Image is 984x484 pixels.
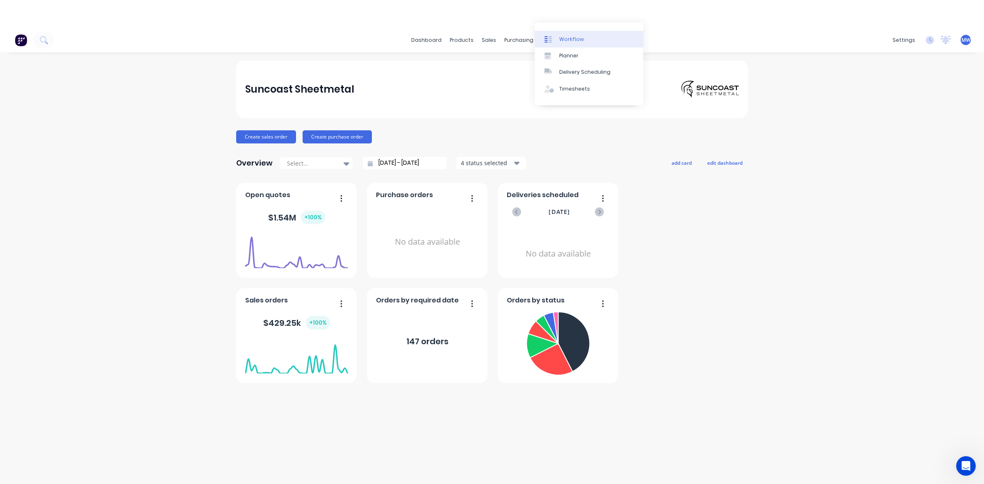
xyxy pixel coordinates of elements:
[306,316,330,329] div: + 100 %
[245,190,290,200] span: Open quotes
[507,227,610,281] div: No data available
[666,157,697,168] button: add card
[478,34,500,46] div: sales
[507,295,565,305] span: Orders by status
[961,36,970,44] span: MW
[407,34,446,46] a: dashboard
[376,203,479,281] div: No data available
[376,190,433,200] span: Purchase orders
[376,295,459,305] span: Orders by required date
[303,130,372,143] button: Create purchase order
[507,190,579,200] span: Deliveries scheduled
[456,157,526,169] button: 4 status selected
[268,211,325,224] div: $ 1.54M
[406,335,449,348] div: 147 orders
[559,36,584,43] div: Workflow
[559,68,610,76] div: Delivery Scheduling
[446,34,478,46] div: products
[535,81,643,97] a: Timesheets
[956,456,976,476] iframe: Intercom live chat
[549,207,570,216] span: [DATE]
[301,211,325,224] div: + 100 %
[535,64,643,80] a: Delivery Scheduling
[245,81,354,98] div: Suncoast Sheetmetal
[461,159,512,167] div: 4 status selected
[535,48,643,64] a: Planner
[888,34,919,46] div: settings
[681,81,739,98] img: Suncoast Sheetmetal
[236,130,296,143] button: Create sales order
[535,31,643,47] a: Workflow
[702,157,748,168] button: edit dashboard
[236,155,273,171] div: Overview
[559,85,590,93] div: Timesheets
[15,34,27,46] img: Factory
[559,52,579,59] div: Planner
[500,34,538,46] div: purchasing
[263,316,330,329] div: $ 429.25k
